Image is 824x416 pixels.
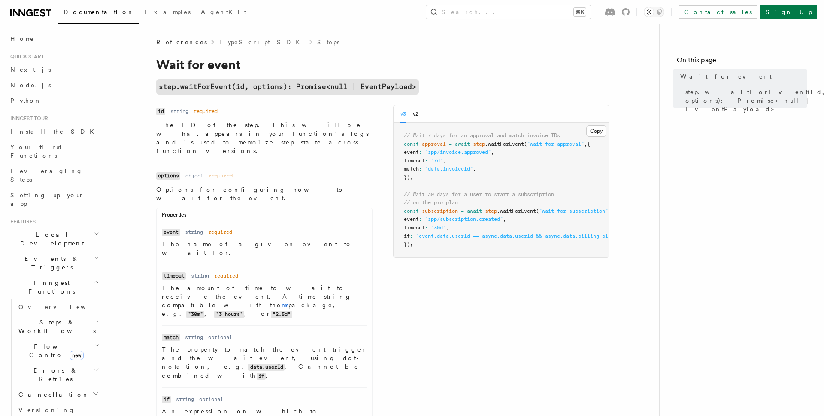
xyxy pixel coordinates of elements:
dd: string [185,334,203,341]
span: , [608,208,611,214]
button: v2 [413,105,418,123]
span: Next.js [10,66,51,73]
p: The amount of time to wait to receive the event. A time string compatible with the package, e.g. ... [162,284,367,318]
code: data.userId [248,364,285,371]
span: "7d" [431,158,443,164]
span: Local Development [7,230,94,248]
button: Local Development [7,227,101,251]
a: step.waitForEvent(id, options): Promise<null | EventPayload> [156,79,419,95]
span: step [485,208,497,214]
span: const [404,141,419,147]
span: : [425,225,428,231]
code: options [156,172,180,180]
span: "wait-for-subscription" [539,208,608,214]
span: Install the SDK [10,128,99,135]
span: // Wait 7 days for an approval and match invoice IDs [404,132,560,138]
dd: string [191,272,209,279]
p: The ID of the step. This will be what appears in your function's logs and is used to memoize step... [156,121,373,155]
span: "app/invoice.approved" [425,149,491,155]
span: "30d" [431,225,446,231]
a: Next.js [7,62,101,77]
a: Examples [139,3,196,23]
span: Flow Control [15,342,94,359]
dd: object [185,172,203,179]
code: event [162,229,180,236]
code: if [257,373,266,380]
span: Steps & Workflows [15,318,96,335]
span: , [491,149,494,155]
span: Wait for event [680,72,772,81]
button: Events & Triggers [7,251,101,275]
a: Node.js [7,77,101,93]
button: Cancellation [15,387,101,402]
span: "app/subscription.created" [425,216,503,222]
code: id [156,108,165,115]
dd: required [194,108,218,115]
span: : [410,233,413,239]
a: Contact sales [679,5,757,19]
span: Python [10,97,42,104]
code: "3 hours" [214,311,244,318]
span: ( [536,208,539,214]
span: await [467,208,482,214]
span: Cancellation [15,390,89,399]
span: new [70,351,84,360]
code: "30m" [186,311,204,318]
span: }); [404,174,413,180]
span: : [419,149,422,155]
span: Inngest tour [7,115,48,122]
span: await [455,141,470,147]
a: Sign Up [760,5,817,19]
a: step.waitForEvent(id, options): Promise<null | EventPayload> [682,84,807,117]
span: Node.js [10,82,51,89]
dd: string [185,229,203,236]
span: , [503,216,506,222]
span: Your first Functions [10,144,61,159]
span: Inngest Functions [7,278,93,296]
span: .waitForEvent [497,208,536,214]
span: approval [422,141,446,147]
span: event [404,216,419,222]
dd: required [209,172,233,179]
dd: optional [199,396,223,403]
span: ( [524,141,527,147]
dd: required [214,272,238,279]
span: References [156,38,207,46]
button: Errors & Retries [15,363,101,387]
p: The property to match the event trigger and the wait event, using dot-notation, e.g. . Cannot be ... [162,345,367,380]
span: "wait-for-approval" [527,141,584,147]
dd: optional [208,334,232,341]
button: Copy [586,125,606,137]
code: if [162,396,171,403]
span: }); [404,242,413,248]
h1: Wait for event [156,57,500,72]
span: Overview [18,303,107,310]
span: "event.data.userId == async.data.userId && async.data.billing_plan == 'pro'" [416,233,644,239]
span: // on the pro plan [404,199,458,205]
code: timeout [162,272,186,280]
span: timeout [404,158,425,164]
span: = [461,208,464,214]
span: Features [7,218,36,225]
a: Documentation [58,3,139,24]
span: Quick start [7,53,44,60]
button: v3 [400,105,406,123]
a: Install the SDK [7,124,101,139]
span: "data.invoiceId" [425,166,473,172]
a: Python [7,93,101,108]
a: Overview [15,299,101,315]
span: , [446,225,449,231]
div: Properties [157,211,372,222]
span: AgentKit [201,9,246,15]
h4: On this page [677,55,807,69]
a: Wait for event [677,69,807,84]
span: : [419,166,422,172]
kbd: ⌘K [574,8,586,16]
a: Home [7,31,101,46]
span: Examples [145,9,191,15]
span: const [404,208,419,214]
span: Documentation [64,9,134,15]
a: ms [282,302,288,309]
button: Inngest Functions [7,275,101,299]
